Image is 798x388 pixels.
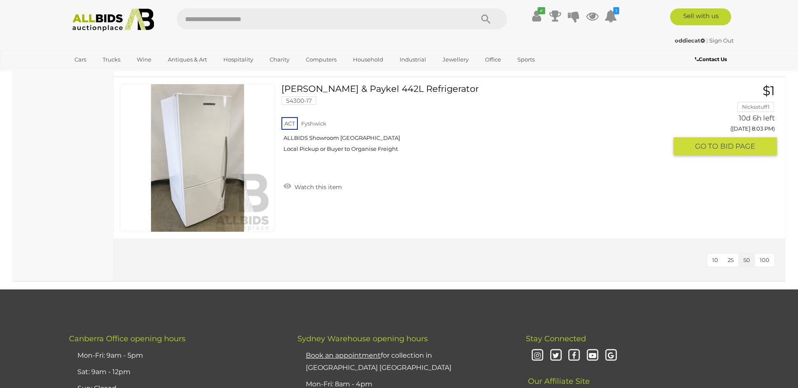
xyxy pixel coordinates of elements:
span: $1 [763,83,775,99]
i: Twitter [549,348,563,363]
a: Watch this item [281,180,344,193]
a: Household [347,53,389,67]
a: Industrial [394,53,432,67]
a: oddiecat [675,37,706,44]
a: Contact Us [695,55,729,64]
img: Allbids.com.au [68,8,159,32]
a: Sign Out [709,37,734,44]
button: 25 [723,254,739,267]
a: $1 Nicksstuff1 10d 6h left ([DATE] 8:03 PM) GO TOBID PAGE [680,84,777,156]
li: Sat: 9am - 12pm [75,364,276,380]
a: [GEOGRAPHIC_DATA] [69,67,140,80]
a: Trucks [97,53,126,67]
span: GO TO [695,142,720,151]
span: Watch this item [292,183,342,191]
span: 100 [760,257,769,263]
li: Mon-Fri: 9am - 5pm [75,348,276,364]
span: Sydney Warehouse opening hours [297,334,428,343]
span: 25 [728,257,734,263]
i: Instagram [530,348,545,363]
span: BID PAGE [720,142,755,151]
span: Our Affiliate Site [526,364,590,386]
a: Wine [131,53,157,67]
i: Youtube [585,348,600,363]
a: Jewellery [437,53,474,67]
button: GO TOBID PAGE [673,137,777,155]
a: Office [480,53,506,67]
a: Charity [264,53,295,67]
a: Sell with us [670,8,731,25]
i: ✔ [538,7,545,14]
button: 50 [738,254,755,267]
i: 1 [613,7,619,14]
span: Canberra Office opening hours [69,334,186,343]
a: Sports [512,53,540,67]
a: Computers [300,53,342,67]
button: Search [465,8,507,29]
span: Stay Connected [526,334,586,343]
span: 50 [743,257,750,263]
a: Hospitality [218,53,259,67]
a: Book an appointmentfor collection in [GEOGRAPHIC_DATA] [GEOGRAPHIC_DATA] [306,351,451,372]
a: Antiques & Art [162,53,212,67]
span: | [706,37,708,44]
strong: oddiecat [675,37,705,44]
button: 100 [755,254,774,267]
u: Book an appointment [306,351,381,359]
b: Contact Us [695,56,727,62]
span: 10 [712,257,718,263]
i: Facebook [567,348,581,363]
a: [PERSON_NAME] & Paykel 442L Refrigerator 54300-17 ACT Fyshwick ALLBIDS Showroom [GEOGRAPHIC_DATA]... [288,84,667,159]
img: 54300-17a.JPG [124,84,271,232]
i: Google [604,348,618,363]
a: Cars [69,53,92,67]
button: 10 [707,254,723,267]
a: 1 [604,8,617,24]
a: ✔ [530,8,543,24]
